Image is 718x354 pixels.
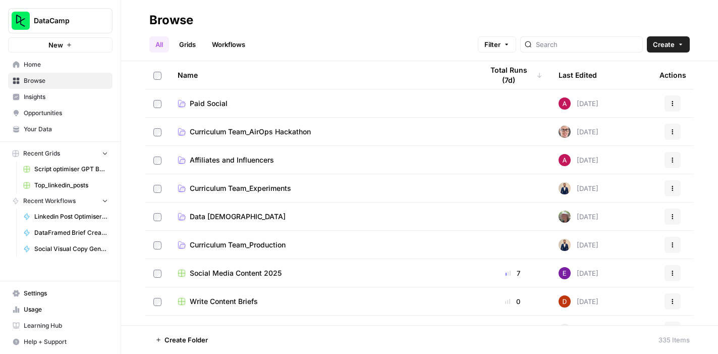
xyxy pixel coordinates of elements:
[8,105,113,121] a: Opportunities
[190,127,311,137] span: Curriculum Team_AirOps Hackathon
[178,325,467,335] a: Paid Social UGC Script Optimisation Grid
[190,325,328,335] span: Paid Social UGC Script Optimisation Grid
[559,239,571,251] img: 1pzjjafesc1p4waei0j6gv20f1t4
[164,335,208,345] span: Create Folder
[559,182,598,194] div: [DATE]
[24,289,108,298] span: Settings
[190,183,291,193] span: Curriculum Team_Experiments
[647,36,690,53] button: Create
[178,240,467,250] a: Curriculum Team_Production
[190,155,274,165] span: Affiliates and Influencers
[8,8,113,33] button: Workspace: DataCamp
[8,57,113,73] a: Home
[206,36,251,53] a: Workflows
[559,295,571,308] img: xn4bcsqcwo16kgdoe8rj5xrhu639
[484,39,501,49] span: Filter
[559,267,571,279] img: e4njzf3bqkrs28am5bweqlth8km9
[559,324,598,336] div: [DATE]
[8,146,113,161] button: Recent Grids
[34,228,108,237] span: DataFramed Brief Creator - Rhys v5
[559,126,598,138] div: [DATE]
[559,211,598,223] div: [DATE]
[190,268,282,278] span: Social Media Content 2025
[178,183,467,193] a: Curriculum Team_Experiments
[24,125,108,134] span: Your Data
[34,212,108,221] span: Linkedin Post Optimiser V1
[149,36,169,53] a: All
[24,337,108,346] span: Help + Support
[178,212,467,222] a: Data [DEMOGRAPHIC_DATA]
[559,154,598,166] div: [DATE]
[190,296,258,307] span: Write Content Briefs
[536,39,638,49] input: Search
[48,40,63,50] span: New
[559,97,571,110] img: 43c7ryrks7gay32ec4w6nmwi11rw
[559,61,597,89] div: Last Edited
[8,37,113,53] button: New
[19,161,113,177] a: Script optimiser GPT Build V2 Grid
[8,89,113,105] a: Insights
[23,196,76,206] span: Recent Workflows
[653,39,675,49] span: Create
[659,61,686,89] div: Actions
[559,239,598,251] div: [DATE]
[483,268,542,278] div: 7
[19,225,113,241] a: DataFramed Brief Creator - Rhys v5
[190,98,228,109] span: Paid Social
[8,193,113,209] button: Recent Workflows
[24,109,108,118] span: Opportunities
[8,318,113,334] a: Learning Hub
[8,301,113,318] a: Usage
[478,36,516,53] button: Filter
[34,16,95,26] span: DataCamp
[483,296,542,307] div: 0
[178,268,467,278] a: Social Media Content 2025
[559,267,598,279] div: [DATE]
[559,126,571,138] img: rn8lg89h9vvxckr5dnn4vyhw9ing
[8,73,113,89] a: Browse
[190,212,286,222] span: Data [DEMOGRAPHIC_DATA]
[559,295,598,308] div: [DATE]
[24,92,108,102] span: Insights
[559,182,571,194] img: 1pzjjafesc1p4waei0j6gv20f1t4
[149,332,214,348] button: Create Folder
[190,240,286,250] span: Curriculum Team_Production
[34,181,108,190] span: Top_linkedin_posts
[483,325,542,335] div: 0
[483,61,542,89] div: Total Runs (7d)
[178,98,467,109] a: Paid Social
[12,12,30,30] img: DataCamp Logo
[34,165,108,174] span: Script optimiser GPT Build V2 Grid
[658,335,690,345] div: 335 Items
[24,60,108,69] span: Home
[19,241,113,257] a: Social Visual Copy Generator
[24,76,108,85] span: Browse
[178,296,467,307] a: Write Content Briefs
[178,127,467,137] a: Curriculum Team_AirOps Hackathon
[34,244,108,254] span: Social Visual Copy Generator
[24,321,108,330] span: Learning Hub
[173,36,202,53] a: Grids
[178,61,467,89] div: Name
[24,305,108,314] span: Usage
[559,154,571,166] img: 43c7ryrks7gay32ec4w6nmwi11rw
[8,285,113,301] a: Settings
[559,211,571,223] img: h0rerigiya3baujc81c011y7y02n
[559,97,598,110] div: [DATE]
[563,325,567,335] span: A
[8,121,113,137] a: Your Data
[19,177,113,193] a: Top_linkedin_posts
[8,334,113,350] button: Help + Support
[19,209,113,225] a: Linkedin Post Optimiser V1
[178,155,467,165] a: Affiliates and Influencers
[149,12,193,28] div: Browse
[23,149,60,158] span: Recent Grids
